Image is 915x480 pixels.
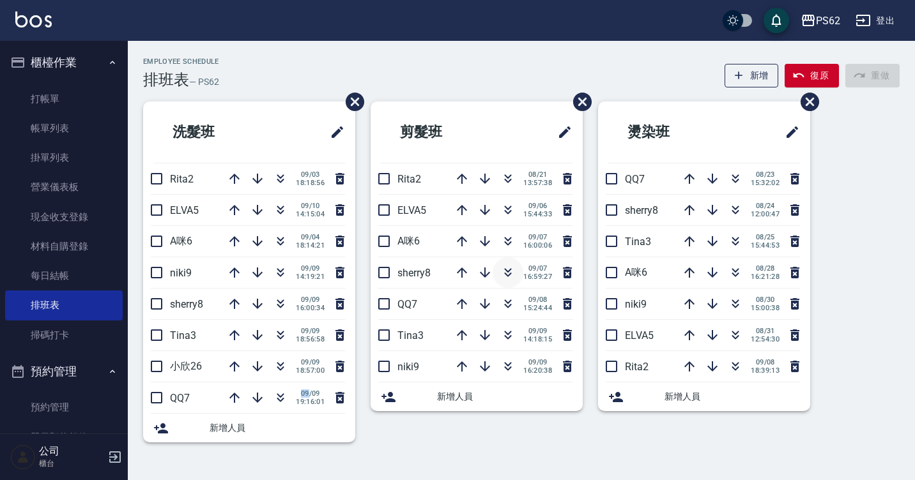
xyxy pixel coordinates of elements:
[625,204,658,216] span: sherry8
[751,264,780,273] span: 08/28
[751,366,780,375] span: 18:39:13
[397,329,424,341] span: Tina3
[5,393,123,422] a: 預約管理
[5,84,123,114] a: 打帳單
[751,358,780,366] span: 09/08
[296,210,325,218] span: 14:15:04
[296,389,325,398] span: 09/09
[296,366,325,375] span: 18:57:00
[397,267,431,279] span: sherry8
[751,179,780,187] span: 15:32:02
[210,421,345,435] span: 新增人員
[608,109,733,155] h2: 燙染班
[523,202,552,210] span: 09/06
[751,296,780,304] span: 08/30
[296,335,325,343] span: 18:56:58
[850,9,900,33] button: 登出
[751,202,780,210] span: 08/24
[170,392,190,404] span: QQ7
[665,390,800,403] span: 新增人員
[796,8,845,34] button: PS62
[523,233,552,241] span: 09/07
[153,109,278,155] h2: 洗髮班
[170,329,196,341] span: Tina3
[523,210,552,218] span: 15:44:33
[397,235,420,247] span: A咪6
[296,241,325,250] span: 18:14:21
[5,261,123,290] a: 每日結帳
[523,170,552,179] span: 08/21
[397,298,417,310] span: QQ7
[751,327,780,335] span: 08/31
[725,64,779,87] button: 新增
[777,117,800,147] span: 修改班表的標題
[397,361,419,373] span: niki9
[791,83,821,121] span: 刪除班表
[170,360,202,372] span: 小欣26
[523,179,552,187] span: 13:57:38
[5,143,123,172] a: 掛單列表
[523,273,552,281] span: 16:59:27
[170,204,199,216] span: ELVA5
[5,423,123,452] a: 單日預約紀錄
[625,329,654,341] span: ELVA5
[523,264,552,273] span: 09/07
[189,75,219,89] h6: — PS62
[751,304,780,312] span: 15:00:38
[523,327,552,335] span: 09/09
[523,296,552,304] span: 09/08
[296,264,325,273] span: 09/09
[5,290,123,320] a: 排班表
[371,382,583,411] div: 新增人員
[170,173,194,185] span: Rita2
[437,390,573,403] span: 新增人員
[523,304,552,312] span: 15:24:44
[785,64,839,87] button: 復原
[296,179,325,187] span: 18:18:56
[5,320,123,350] a: 掃碼打卡
[523,335,552,343] span: 14:18:15
[564,83,594,121] span: 刪除班表
[296,233,325,241] span: 09/04
[296,296,325,304] span: 09/09
[751,335,780,343] span: 12:54:30
[296,202,325,210] span: 09/10
[296,358,325,366] span: 09/09
[143,71,189,89] h3: 排班表
[15,11,52,27] img: Logo
[170,235,192,247] span: A咪6
[143,57,219,66] h2: Employee Schedule
[296,398,325,406] span: 19:16:01
[751,273,780,281] span: 16:21:28
[625,361,649,373] span: Rita2
[751,170,780,179] span: 08/23
[625,298,647,310] span: niki9
[550,117,573,147] span: 修改班表的標題
[170,267,192,279] span: niki9
[143,414,355,442] div: 新增人員
[296,327,325,335] span: 09/09
[296,273,325,281] span: 14:19:21
[10,444,36,470] img: Person
[5,46,123,79] button: 櫃檯作業
[322,117,345,147] span: 修改班表的標題
[296,170,325,179] span: 09/03
[751,241,780,250] span: 15:44:53
[625,173,645,185] span: QQ7
[296,304,325,312] span: 16:00:34
[5,232,123,261] a: 材料自購登錄
[39,445,104,458] h5: 公司
[625,266,647,278] span: A咪6
[523,358,552,366] span: 09/09
[5,202,123,232] a: 現金收支登錄
[523,366,552,375] span: 16:20:38
[39,458,104,469] p: 櫃台
[381,109,505,155] h2: 剪髮班
[751,210,780,218] span: 12:00:47
[5,172,123,202] a: 營業儀表板
[170,298,203,310] span: sherry8
[336,83,366,121] span: 刪除班表
[816,13,840,29] div: PS62
[5,114,123,143] a: 帳單列表
[5,355,123,388] button: 預約管理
